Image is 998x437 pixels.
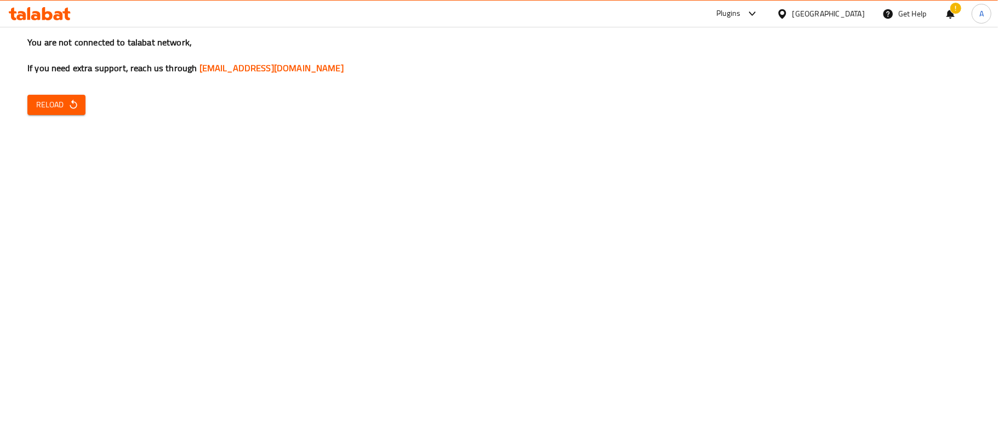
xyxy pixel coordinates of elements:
[27,36,971,74] h3: You are not connected to talabat network, If you need extra support, reach us through
[979,8,984,20] span: A
[716,7,740,20] div: Plugins
[792,8,865,20] div: [GEOGRAPHIC_DATA]
[199,60,344,76] a: [EMAIL_ADDRESS][DOMAIN_NAME]
[36,98,77,112] span: Reload
[27,95,85,115] button: Reload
